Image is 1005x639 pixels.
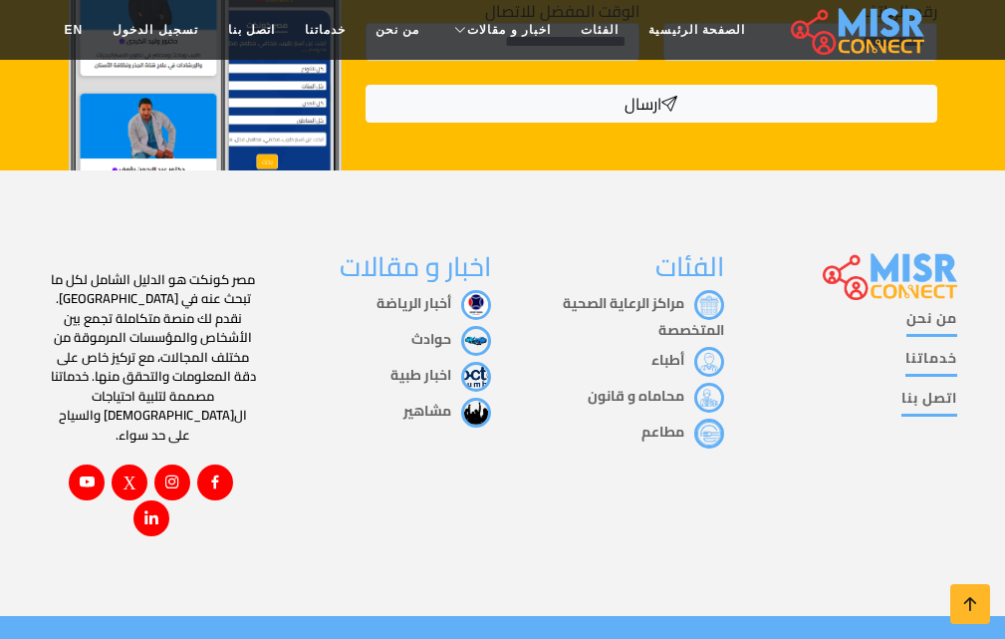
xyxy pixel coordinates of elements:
a: اتصل بنا [213,11,290,49]
a: من نحن [906,308,957,337]
img: حوادث [461,326,491,356]
h3: الفئات [515,250,724,282]
a: مطاعم [641,419,724,445]
a: تسجيل الدخول [98,11,212,49]
img: أطباء [694,347,724,377]
a: محاماه و قانون [588,383,724,409]
a: حوادث [411,326,491,352]
a: الصفحة الرئيسية [633,11,760,49]
img: محاماه و قانون [694,383,724,413]
a: خدماتنا [290,11,361,49]
a: مشاهير [403,398,491,424]
p: مصر كونكت هو الدليل الشامل لكل ما تبحث عنه في [GEOGRAPHIC_DATA]. نقدم لك منصة متكاملة تجمع بين ال... [49,270,258,446]
a: مراكز الرعاية الصحية المتخصصة [563,290,724,343]
img: مطاعم [694,419,724,449]
a: اتصل بنا [901,388,957,417]
img: main.misr_connect [823,250,956,300]
i: X [124,473,136,490]
a: الفئات [566,11,633,49]
a: من نحن [361,11,434,49]
a: اخبار طبية [390,362,491,388]
img: main.misr_connect [791,5,924,55]
a: أخبار الرياضة [377,290,491,316]
img: مشاهير [461,398,491,428]
img: مراكز الرعاية الصحية المتخصصة [694,290,724,320]
span: اخبار و مقالات [467,21,551,39]
a: X [112,465,147,500]
a: خدماتنا [905,348,957,377]
img: أخبار الرياضة [461,290,491,320]
a: EN [50,11,99,49]
img: اخبار طبية [461,362,491,392]
a: أطباء [651,347,724,373]
a: اخبار و مقالات [434,11,566,49]
button: ارسال [366,85,936,123]
h3: اخبار و مقالات [282,250,491,282]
